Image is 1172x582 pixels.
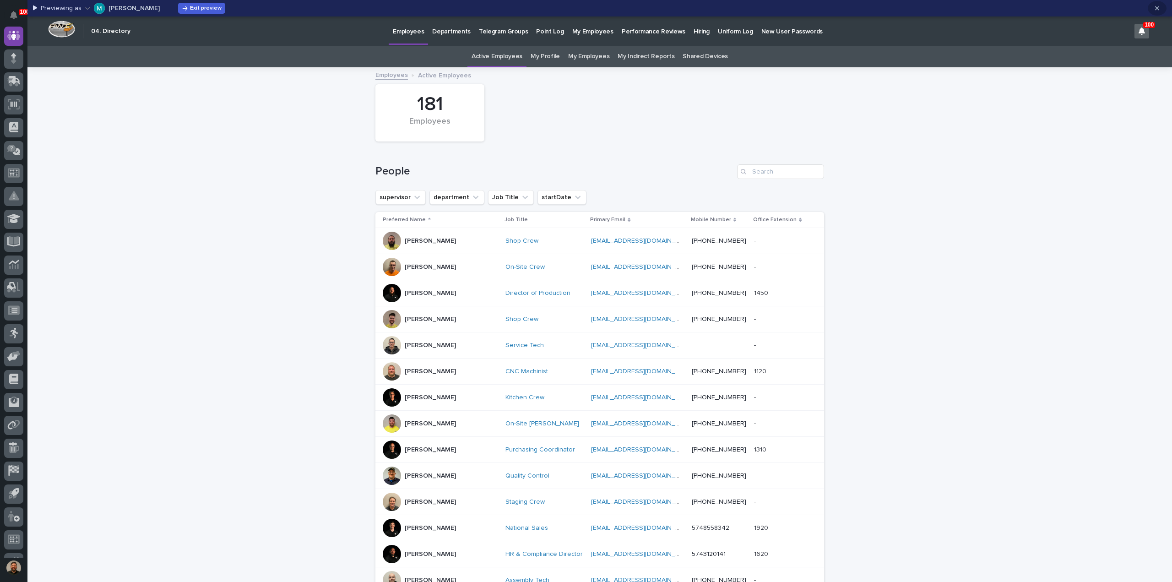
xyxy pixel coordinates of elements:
[505,289,570,297] a: Director of Production
[375,489,824,515] tr: [PERSON_NAME]Staging Crew [EMAIL_ADDRESS][DOMAIN_NAME] [PHONE_NUMBER]--
[405,394,456,402] p: [PERSON_NAME]
[48,21,75,38] img: Workspace Logo
[11,11,23,26] div: Notifications100
[692,290,746,296] a: [PHONE_NUMBER]
[405,368,456,375] p: [PERSON_NAME]
[754,340,758,349] p: -
[375,411,824,437] tr: [PERSON_NAME]On-Site [PERSON_NAME] [EMAIL_ADDRESS][DOMAIN_NAME] [PHONE_NUMBER]--
[505,446,575,454] a: Purchasing Coordinator
[754,418,758,428] p: -
[375,359,824,385] tr: [PERSON_NAME]CNC Machinist [EMAIL_ADDRESS][DOMAIN_NAME] [PHONE_NUMBER]11201120
[505,315,538,323] a: Shop Crew
[568,16,618,45] a: My Employees
[692,525,729,531] a: 5748558342
[591,473,695,479] a: [EMAIL_ADDRESS][DOMAIN_NAME]
[618,16,689,45] a: Performance Reviews
[718,16,753,36] p: Uniform Log
[691,215,731,225] p: Mobile Number
[505,472,549,480] a: Quality Control
[505,550,583,558] a: HR & Compliance Director
[591,290,695,296] a: [EMAIL_ADDRESS][DOMAIN_NAME]
[692,238,746,244] a: [PHONE_NUMBER]
[622,16,685,36] p: Performance Reviews
[391,93,469,116] div: 181
[488,190,534,205] button: Job Title
[591,342,695,348] a: [EMAIL_ADDRESS][DOMAIN_NAME]
[375,385,824,411] tr: [PERSON_NAME]Kitchen Crew [EMAIL_ADDRESS][DOMAIN_NAME] [PHONE_NUMBER]--
[532,16,568,45] a: Point Log
[591,368,695,375] a: [EMAIL_ADDRESS][DOMAIN_NAME]
[591,525,695,531] a: [EMAIL_ADDRESS][DOMAIN_NAME]
[537,190,586,205] button: startDate
[156,104,167,115] button: Start new chat
[9,36,167,51] p: Welcome 👋
[590,215,625,225] p: Primary Email
[753,215,797,225] p: Office Extension
[692,499,746,505] a: [PHONE_NUMBER]
[405,550,456,558] p: [PERSON_NAME]
[85,1,160,16] button: Micah Hershberger[PERSON_NAME]
[689,16,714,45] a: Hiring
[505,498,545,506] a: Staging Crew
[375,190,426,205] button: supervisor
[375,69,408,80] a: Employees
[91,169,111,176] span: Pylon
[389,16,428,44] a: Employees
[31,111,116,118] div: We're available if you need us!
[109,5,160,11] p: [PERSON_NAME]
[405,342,456,349] p: [PERSON_NAME]
[375,541,824,567] tr: [PERSON_NAME]HR & Compliance Director [EMAIL_ADDRESS][DOMAIN_NAME] 574312014116201620
[375,437,824,463] tr: [PERSON_NAME]Purchasing Coordinator [EMAIL_ADDRESS][DOMAIN_NAME] [PHONE_NUMBER]13101310
[405,446,456,454] p: [PERSON_NAME]
[591,420,695,427] a: [EMAIL_ADDRESS][DOMAIN_NAME]
[4,558,23,577] button: users-avatar
[418,70,471,80] p: Active Employees
[405,237,456,245] p: [PERSON_NAME]
[568,46,609,67] a: My Employees
[536,16,564,36] p: Point Log
[20,9,29,15] p: 100
[591,264,695,270] a: [EMAIL_ADDRESS][DOMAIN_NAME]
[737,164,824,179] div: Search
[9,51,167,65] p: How can we help?
[9,9,27,27] img: Stacker
[428,16,475,45] a: Departments
[754,470,758,480] p: -
[694,16,710,36] p: Hiring
[754,496,758,506] p: -
[375,228,824,254] tr: [PERSON_NAME]Shop Crew [EMAIL_ADDRESS][DOMAIN_NAME] [PHONE_NUMBER]--
[754,288,770,297] p: 1450
[9,102,26,118] img: 1736555164131-43832dd5-751b-4058-ba23-39d91318e5a0
[754,444,768,454] p: 1310
[591,238,695,244] a: [EMAIL_ADDRESS][DOMAIN_NAME]
[375,280,824,306] tr: [PERSON_NAME]Director of Production [EMAIL_ADDRESS][DOMAIN_NAME] [PHONE_NUMBER]14501450
[692,420,746,427] a: [PHONE_NUMBER]
[757,16,827,45] a: New User Passwords
[505,368,548,375] a: CNC Machinist
[591,499,695,505] a: [EMAIL_ADDRESS][DOMAIN_NAME]
[591,316,695,322] a: [EMAIL_ADDRESS][DOMAIN_NAME]
[94,3,105,14] img: Micah Hershberger
[65,169,111,176] a: Powered byPylon
[9,148,16,155] div: 📖
[692,394,746,401] a: [PHONE_NUMBER]
[66,147,117,156] span: Onboarding Call
[383,215,426,225] p: Preferred Name
[1145,22,1154,28] p: 100
[754,261,758,271] p: -
[429,190,484,205] button: department
[405,420,456,428] p: [PERSON_NAME]
[405,263,456,271] p: [PERSON_NAME]
[472,46,522,67] a: Active Employees
[505,237,538,245] a: Shop Crew
[405,289,456,297] p: [PERSON_NAME]
[754,549,770,558] p: 1620
[692,446,746,453] a: [PHONE_NUMBER]
[714,16,757,45] a: Uniform Log
[375,332,824,359] tr: [PERSON_NAME]Service Tech [EMAIL_ADDRESS][DOMAIN_NAME] --
[692,551,726,557] a: 5743120141
[178,3,225,14] button: Exit preview
[505,394,544,402] a: Kitchen Crew
[41,5,81,12] p: Previewing as
[505,215,528,225] p: Job Title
